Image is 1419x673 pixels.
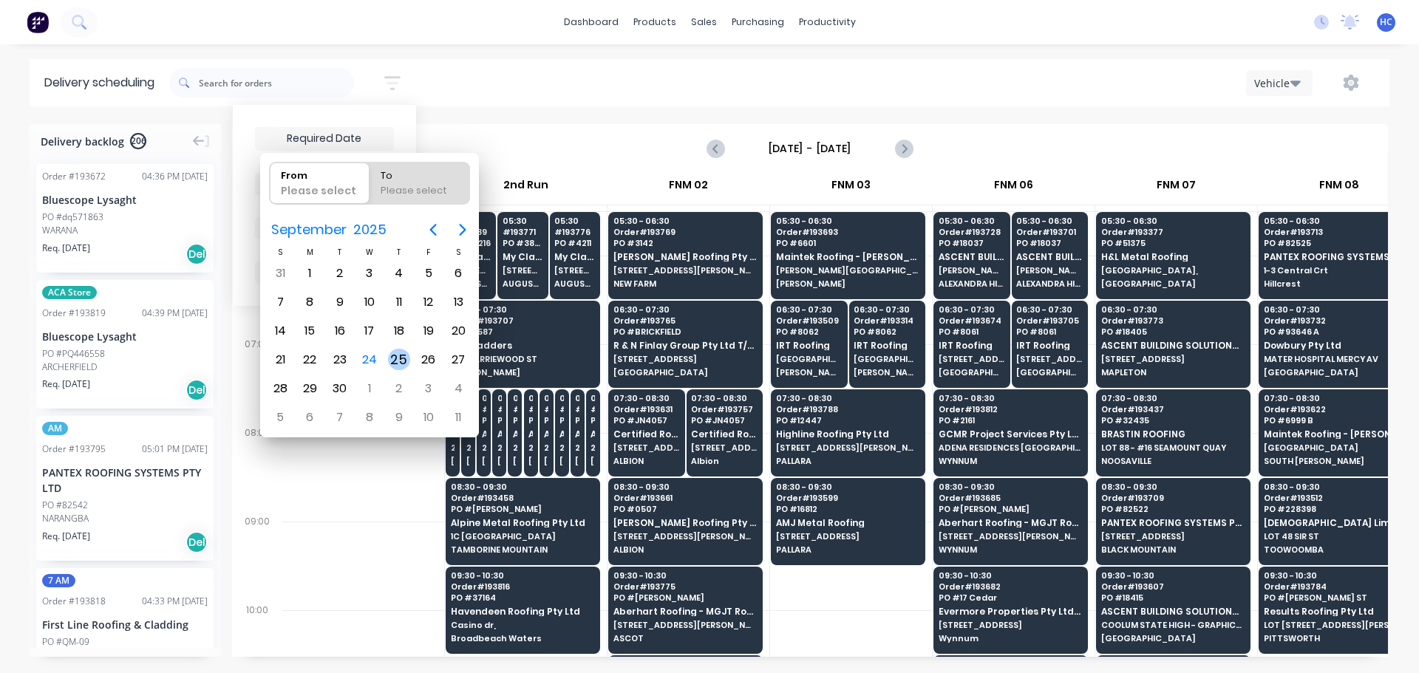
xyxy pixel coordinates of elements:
[528,457,533,465] span: [PERSON_NAME]
[613,443,679,452] span: [STREET_ADDRESS][PERSON_NAME]
[1264,216,1407,225] span: 05:30 - 06:30
[42,361,208,374] div: ARCHERFIELD
[792,11,863,33] div: productivity
[503,239,543,247] span: PO # 3828
[265,246,295,259] div: S
[418,215,448,245] button: Previous page
[358,320,381,342] div: Wednesday, September 17, 2025
[299,262,321,284] div: Monday, September 1, 2025
[1101,457,1245,465] span: NOOSAVILLE
[497,416,502,425] span: PO # 20812
[451,341,594,350] span: My Cladders
[447,349,469,371] div: Saturday, September 27, 2025
[447,378,469,400] div: Saturday, October 4, 2025
[613,405,679,414] span: Order # 193631
[613,394,679,403] span: 07:30 - 08:30
[42,378,90,391] span: Req. [DATE]
[388,349,410,371] div: Thursday, September 25, 2025
[1016,279,1082,288] span: ALEXANDRA HILLS
[557,11,626,33] a: dashboard
[1380,16,1392,29] span: HC
[691,457,757,465] span: Albion
[528,443,533,452] span: 29 CORYMBIA PL (STORE)
[1264,355,1407,363] span: MATER HOSPITAL MERCY AV
[939,416,1082,425] span: PO # 2161
[1016,355,1082,363] span: [STREET_ADDRESS]
[42,443,106,456] div: Order # 193795
[447,320,469,342] div: Saturday, September 20, 2025
[497,429,502,439] span: Apollo Home Improvement (QLD) Pty Ltd
[299,291,321,313] div: Monday, September 8, 2025
[1101,355,1245,363] span: [STREET_ADDRESS]
[232,424,282,513] div: 08:00
[613,505,757,513] span: PO # 0507
[482,405,486,414] span: # 191642
[939,252,1004,262] span: ASCENT BUILDING SOLUTIONS PTY LTD
[613,355,757,363] span: [STREET_ADDRESS]
[776,405,919,414] span: Order # 193788
[1101,279,1245,288] span: [GEOGRAPHIC_DATA]
[482,457,486,465] span: [PERSON_NAME]
[1101,341,1245,350] span: ASCENT BUILDING SOLUTIONS PTY LTD
[42,307,106,320] div: Order # 193819
[776,457,919,465] span: PALLARA
[776,355,842,363] span: [GEOGRAPHIC_DATA]
[482,443,486,452] span: 29 CORYMBIA PL (STORE)
[776,279,919,288] span: [PERSON_NAME]
[30,59,169,106] div: Delivery scheduling
[1016,228,1082,236] span: Order # 193701
[939,266,1004,275] span: [PERSON_NAME][GEOGRAPHIC_DATA] (HALL)
[262,216,395,243] button: September2025
[384,246,414,259] div: T
[358,378,381,400] div: Wednesday, October 1, 2025
[451,355,594,363] span: 164 WARRIEWOOD ST
[613,416,679,425] span: PO # JN4057
[776,266,919,275] span: [PERSON_NAME][GEOGRAPHIC_DATA]
[724,11,792,33] div: purchasing
[299,406,321,428] div: Monday, October 6, 2025
[854,305,919,314] span: 06:30 - 07:30
[939,482,1082,491] span: 08:30 - 09:30
[269,406,291,428] div: Sunday, October 5, 2025
[42,499,88,512] div: PO #82542
[613,482,757,491] span: 08:30 - 09:30
[388,320,410,342] div: Thursday, September 18, 2025
[269,262,291,284] div: Sunday, August 31, 2025
[42,170,106,183] div: Order # 193672
[770,172,932,205] div: FNM 03
[451,457,455,465] span: [PERSON_NAME]
[375,183,465,204] div: Please select
[776,429,919,439] span: Highline Roofing Pty Ltd
[1101,305,1245,314] span: 06:30 - 07:30
[933,172,1095,205] div: FNM 06
[1101,443,1245,452] span: LOT 88 - #16 SEAMOUNT QUAY
[388,406,410,428] div: Thursday, October 9, 2025
[939,443,1082,452] span: ADENA RESIDENCES [GEOGRAPHIC_DATA]
[776,482,919,491] span: 08:30 - 09:30
[448,215,477,245] button: Next page
[482,429,486,439] span: Apollo Home Improvement (QLD) Pty Ltd
[513,429,517,439] span: Apollo Home Improvement (QLD) Pty Ltd
[776,505,919,513] span: PO # 16812
[418,262,440,284] div: Friday, September 5, 2025
[42,242,90,255] span: Req. [DATE]
[544,405,548,414] span: # 193277
[329,320,351,342] div: Tuesday, September 16, 2025
[1101,405,1245,414] span: Order # 193437
[939,316,1004,325] span: Order # 193674
[269,320,291,342] div: Sunday, September 14, 2025
[295,246,324,259] div: M
[776,341,842,350] span: IRT Roofing
[559,416,564,425] span: PO # 20567
[41,134,124,149] span: Delivery backlog
[575,443,579,452] span: 29 CORYMBIA PL (STORE)
[1246,70,1313,96] button: Vehicle
[1264,443,1407,452] span: [GEOGRAPHIC_DATA]
[466,457,471,465] span: [PERSON_NAME]
[559,394,564,403] span: 07:30
[939,239,1004,247] span: PO # 18037
[528,405,533,414] span: # 193073
[513,394,517,403] span: 07:30
[142,443,208,456] div: 05:01 PM [DATE]
[503,216,543,225] span: 05:30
